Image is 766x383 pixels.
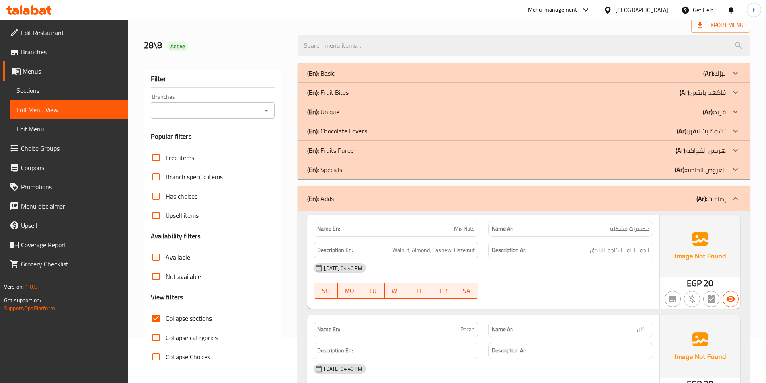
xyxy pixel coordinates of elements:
[298,160,750,179] div: (En): Specials(Ar):العروض الخاصة
[25,281,37,292] span: 1.0.0
[696,193,707,205] b: (Ar):
[458,285,475,297] span: SA
[3,42,128,61] a: Branches
[166,172,223,182] span: Branch specific items
[660,315,740,378] img: Ae5nvW7+0k+MAAAAAElFTkSuQmCC
[151,132,275,141] h3: Popular filters
[3,177,128,197] a: Promotions
[298,35,750,56] input: search
[10,100,128,119] a: Full Menu View
[307,107,339,117] p: Unique
[703,68,726,78] p: بيزك
[321,264,366,272] span: [DATE] 04:40 PM
[307,126,367,136] p: Chocolate Lovers
[317,225,340,233] strong: Name En:
[166,313,212,323] span: Collapse sections
[3,254,128,274] a: Grocery Checklist
[298,121,750,141] div: (En): Chocolate Lovers(Ar):تشوكليت لافرز
[698,20,743,30] span: Export Menu
[703,106,714,118] b: (Ar):
[3,216,128,235] a: Upsell
[691,18,750,33] span: Export Menu
[675,165,726,174] p: العروض الخاصة
[676,144,686,156] b: (Ar):
[21,240,121,250] span: Coverage Report
[703,67,714,79] b: (Ar):
[687,275,702,291] span: EGP
[684,291,700,307] button: Purchased item
[411,285,428,297] span: TH
[4,303,55,313] a: Support.OpsPlatform
[723,291,739,307] button: Available
[361,283,384,299] button: TU
[16,105,121,115] span: Full Menu View
[307,125,319,137] b: (En):
[388,285,405,297] span: WE
[21,28,121,37] span: Edit Restaurant
[364,285,381,297] span: TU
[21,163,121,172] span: Coupons
[460,325,475,334] span: Pecan
[307,68,335,78] p: Basic
[21,259,121,269] span: Grocery Checklist
[703,107,726,117] p: فريد
[408,283,431,299] button: TH
[753,6,755,14] span: f
[166,352,210,362] span: Collapse Choices
[21,47,121,57] span: Branches
[492,325,513,334] strong: Name Ar:
[307,164,319,176] b: (En):
[4,281,24,292] span: Version:
[166,272,201,281] span: Not available
[680,88,726,97] p: فاكهه بايتس
[10,119,128,139] a: Edit Menu
[610,225,649,233] span: مكسرات مشكلة
[637,325,649,334] span: بيكان
[307,194,334,203] p: Adds
[675,164,686,176] b: (Ar):
[307,165,342,174] p: Specials
[307,88,349,97] p: Fruit Bites
[307,193,319,205] b: (En):
[696,194,726,203] p: إضافات
[261,105,272,116] button: Open
[492,245,526,255] strong: Description Ar:
[321,365,366,373] span: [DATE] 04:40 PM
[660,215,740,277] img: Ae5nvW7+0k+MAAAAAElFTkSuQmCC
[3,158,128,177] a: Coupons
[21,201,121,211] span: Menu disclaimer
[3,235,128,254] a: Coverage Report
[151,293,183,302] h3: View filters
[307,106,319,118] b: (En):
[10,81,128,100] a: Sections
[307,67,319,79] b: (En):
[4,295,41,305] span: Get support on:
[298,102,750,121] div: (En): Unique(Ar):فريد
[338,283,361,299] button: MO
[166,153,194,162] span: Free items
[454,225,475,233] span: Mix Nuts
[704,275,713,291] span: 20
[21,221,121,230] span: Upsell
[166,252,190,262] span: Available
[317,285,334,297] span: SU
[298,63,750,83] div: (En): Basic(Ar):بيزك
[392,245,475,255] span: Walnut, Almond, Cashew, Hazelnut
[455,283,478,299] button: SA
[298,83,750,102] div: (En): Fruit Bites(Ar):فاكهه بايتس
[435,285,452,297] span: FR
[167,43,188,50] span: Active
[615,6,668,14] div: [GEOGRAPHIC_DATA]
[665,291,681,307] button: Not branch specific item
[298,141,750,160] div: (En): Fruits Puree(Ar):هريس الفواكه
[16,124,121,134] span: Edit Menu
[677,126,726,136] p: تشوكليت لافرز
[680,86,690,98] b: (Ar):
[298,186,750,211] div: (En): Adds(Ar):إضافات
[23,66,121,76] span: Menus
[385,283,408,299] button: WE
[3,139,128,158] a: Choice Groups
[317,245,353,255] strong: Description En:
[492,346,526,356] strong: Description Ar:
[307,144,319,156] b: (En):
